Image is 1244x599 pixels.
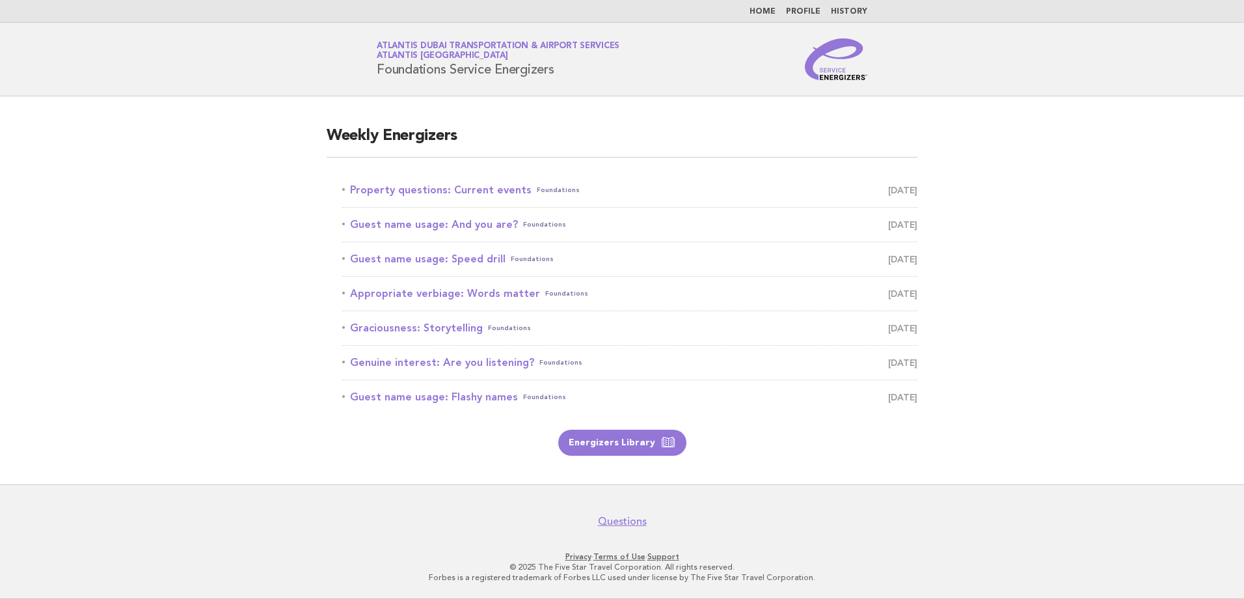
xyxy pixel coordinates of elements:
[537,181,580,199] span: Foundations
[647,552,679,561] a: Support
[224,551,1020,562] p: · ·
[750,8,776,16] a: Home
[888,319,917,337] span: [DATE]
[565,552,591,561] a: Privacy
[342,216,917,234] a: Guest name usage: And you are?Foundations [DATE]
[377,42,619,76] h1: Foundations Service Energizers
[558,430,686,456] a: Energizers Library
[224,572,1020,583] p: Forbes is a registered trademark of Forbes LLC used under license by The Five Star Travel Corpora...
[511,250,554,268] span: Foundations
[888,181,917,199] span: [DATE]
[598,515,647,528] a: Questions
[888,285,917,303] span: [DATE]
[342,181,917,199] a: Property questions: Current eventsFoundations [DATE]
[523,388,566,406] span: Foundations
[342,250,917,268] a: Guest name usage: Speed drillFoundations [DATE]
[342,319,917,337] a: Graciousness: StorytellingFoundations [DATE]
[327,126,917,158] h2: Weekly Energizers
[488,319,531,337] span: Foundations
[831,8,867,16] a: History
[377,52,508,61] span: Atlantis [GEOGRAPHIC_DATA]
[224,562,1020,572] p: © 2025 The Five Star Travel Corporation. All rights reserved.
[593,552,645,561] a: Terms of Use
[342,354,917,372] a: Genuine interest: Are you listening?Foundations [DATE]
[888,250,917,268] span: [DATE]
[342,285,917,303] a: Appropriate verbiage: Words matterFoundations [DATE]
[888,388,917,406] span: [DATE]
[888,354,917,372] span: [DATE]
[523,216,566,234] span: Foundations
[805,38,867,80] img: Service Energizers
[888,216,917,234] span: [DATE]
[539,354,582,372] span: Foundations
[377,42,619,60] a: Atlantis Dubai Transportation & Airport ServicesAtlantis [GEOGRAPHIC_DATA]
[342,388,917,406] a: Guest name usage: Flashy namesFoundations [DATE]
[545,285,588,303] span: Foundations
[786,8,820,16] a: Profile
